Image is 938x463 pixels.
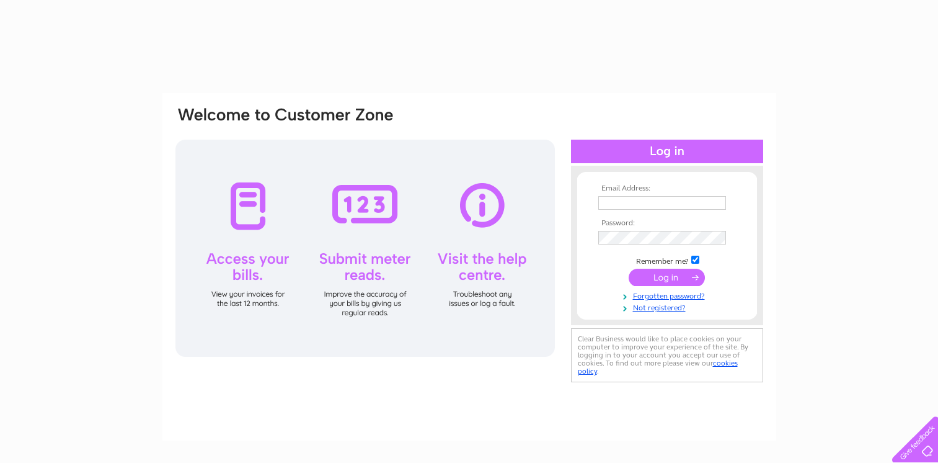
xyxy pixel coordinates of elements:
[595,184,739,193] th: Email Address:
[598,289,739,301] a: Forgotten password?
[571,328,763,382] div: Clear Business would like to place cookies on your computer to improve your experience of the sit...
[598,301,739,313] a: Not registered?
[595,254,739,266] td: Remember me?
[629,269,705,286] input: Submit
[578,359,738,375] a: cookies policy
[595,219,739,228] th: Password:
